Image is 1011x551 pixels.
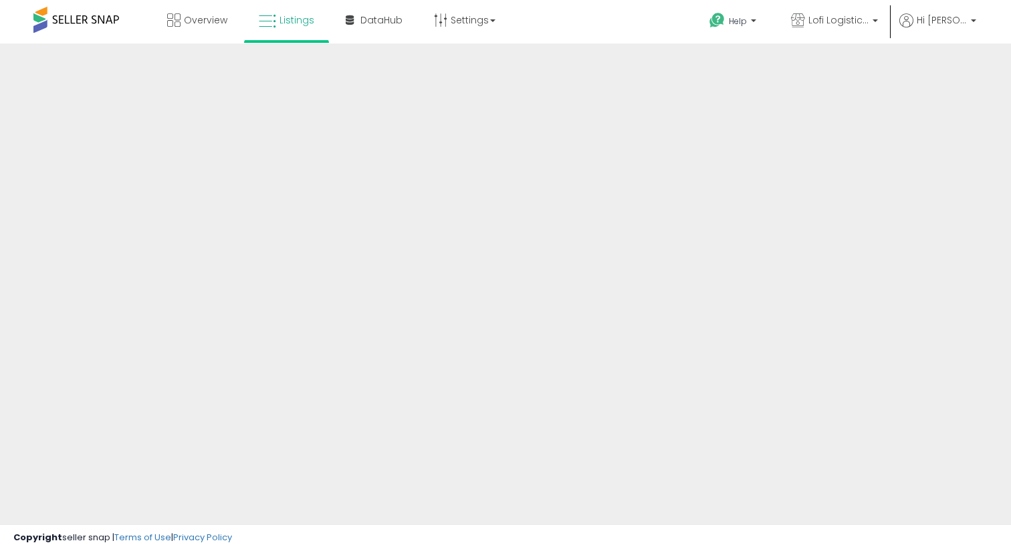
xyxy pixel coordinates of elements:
[114,531,171,544] a: Terms of Use
[13,531,62,544] strong: Copyright
[279,13,314,27] span: Listings
[709,12,725,29] i: Get Help
[173,531,232,544] a: Privacy Policy
[13,532,232,544] div: seller snap | |
[729,15,747,27] span: Help
[360,13,403,27] span: DataHub
[917,13,967,27] span: Hi [PERSON_NAME]
[699,2,770,44] a: Help
[184,13,227,27] span: Overview
[808,13,869,27] span: Lofi Logistics LLC
[899,13,976,44] a: Hi [PERSON_NAME]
